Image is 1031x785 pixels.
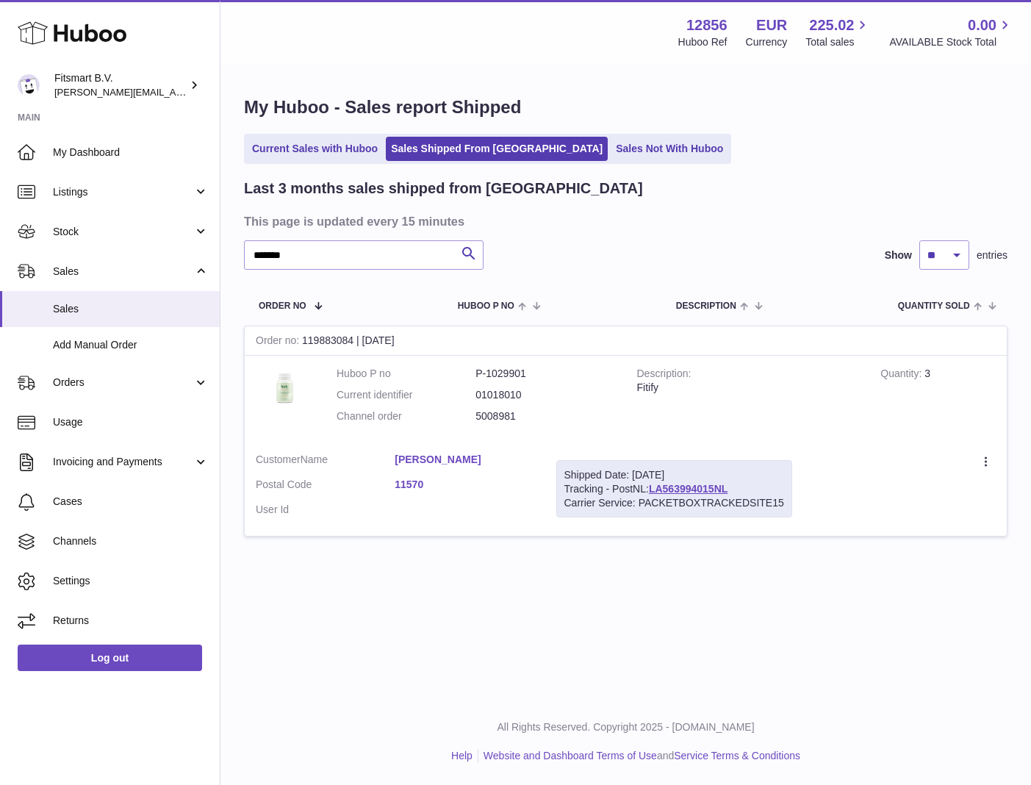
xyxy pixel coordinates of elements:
[259,301,306,311] span: Order No
[53,495,209,509] span: Cases
[746,35,788,49] div: Currency
[54,86,295,98] span: [PERSON_NAME][EMAIL_ADDRESS][DOMAIN_NAME]
[451,750,473,761] a: Help
[475,367,614,381] dd: P-1029901
[18,74,40,96] img: jonathan@leaderoo.com
[53,146,209,159] span: My Dashboard
[395,478,534,492] a: 11570
[386,137,608,161] a: Sales Shipped From [GEOGRAPHIC_DATA]
[256,367,315,409] img: 128561739542540.png
[256,453,395,470] dt: Name
[678,35,728,49] div: Huboo Ref
[564,496,784,510] div: Carrier Service: PACKETBOXTRACKEDSITE15
[805,35,871,49] span: Total sales
[637,381,859,395] div: Fitify
[869,356,1007,442] td: 3
[53,265,193,279] span: Sales
[977,248,1007,262] span: entries
[53,376,193,390] span: Orders
[475,409,614,423] dd: 5008981
[247,137,383,161] a: Current Sales with Huboo
[256,478,395,495] dt: Postal Code
[756,15,787,35] strong: EUR
[53,614,209,628] span: Returns
[968,15,996,35] span: 0.00
[880,368,924,383] strong: Quantity
[649,483,728,495] a: LA563994015NL
[458,301,514,311] span: Huboo P no
[674,750,800,761] a: Service Terms & Conditions
[805,15,871,49] a: 225.02 Total sales
[53,455,193,469] span: Invoicing and Payments
[53,185,193,199] span: Listings
[245,326,1007,356] div: 119883084 | [DATE]
[889,15,1013,49] a: 0.00 AVAILABLE Stock Total
[244,96,1007,119] h1: My Huboo - Sales report Shipped
[244,213,1004,229] h3: This page is updated every 15 minutes
[53,338,209,352] span: Add Manual Order
[484,750,657,761] a: Website and Dashboard Terms of Use
[244,179,643,198] h2: Last 3 months sales shipped from [GEOGRAPHIC_DATA]
[898,301,970,311] span: Quantity Sold
[53,415,209,429] span: Usage
[676,301,736,311] span: Description
[889,35,1013,49] span: AVAILABLE Stock Total
[478,749,800,763] li: and
[53,302,209,316] span: Sales
[611,137,728,161] a: Sales Not With Huboo
[53,574,209,588] span: Settings
[809,15,854,35] span: 225.02
[53,225,193,239] span: Stock
[232,720,1019,734] p: All Rights Reserved. Copyright 2025 - [DOMAIN_NAME]
[256,454,301,465] span: Customer
[337,388,475,402] dt: Current identifier
[395,453,534,467] a: [PERSON_NAME]
[256,503,395,517] dt: User Id
[18,645,202,671] a: Log out
[564,468,784,482] div: Shipped Date: [DATE]
[337,409,475,423] dt: Channel order
[54,71,187,99] div: Fitsmart B.V.
[337,367,475,381] dt: Huboo P no
[686,15,728,35] strong: 12856
[556,460,792,518] div: Tracking - PostNL:
[637,368,691,383] strong: Description
[885,248,912,262] label: Show
[256,334,302,350] strong: Order no
[53,534,209,548] span: Channels
[475,388,614,402] dd: 01018010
